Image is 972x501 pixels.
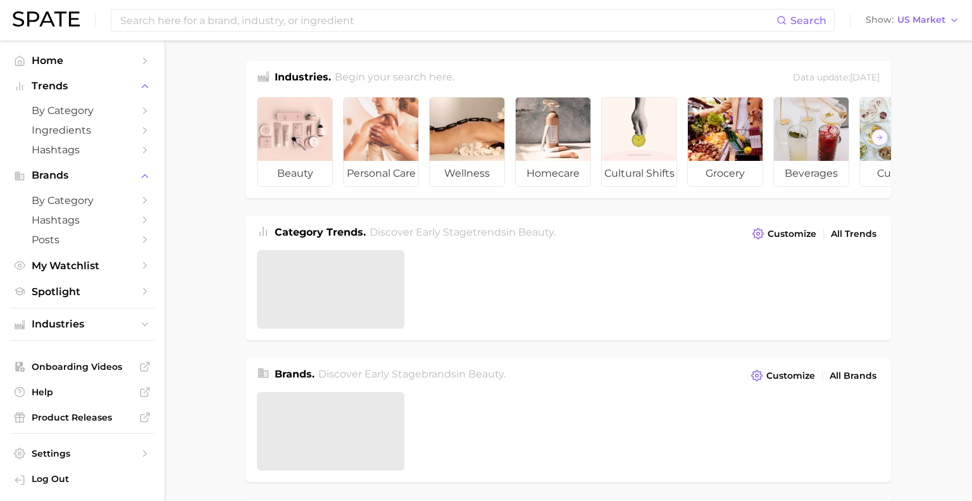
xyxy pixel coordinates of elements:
[10,256,154,276] a: My Watchlist
[688,161,763,186] span: grocery
[32,194,133,206] span: by Category
[830,371,876,381] span: All Brands
[10,101,154,120] a: by Category
[768,229,816,239] span: Customize
[515,97,591,187] a: homecare
[10,230,154,250] a: Posts
[275,226,366,238] span: Category Trends .
[10,282,154,301] a: Spotlight
[10,191,154,210] a: by Category
[826,367,880,384] a: All Brands
[258,161,332,186] span: beauty
[370,226,556,238] span: Discover Early Stage trends in .
[32,80,133,92] span: Trends
[793,70,880,87] div: Data update: [DATE]
[335,70,454,87] h2: Begin your search here.
[32,170,133,181] span: Brands
[468,368,504,380] span: beauty
[859,97,935,187] a: culinary
[13,11,80,27] img: SPATE
[897,16,945,23] span: US Market
[518,226,554,238] span: beauty
[32,144,133,156] span: Hashtags
[32,54,133,67] span: Home
[828,225,880,243] a: All Trends
[831,229,876,239] span: All Trends
[275,70,331,87] h1: Industries.
[119,10,776,31] input: Search here for a brand, industry, or ingredient
[32,214,133,226] span: Hashtags
[871,129,888,146] button: Scroll Right
[601,97,677,187] a: cultural shifts
[32,234,133,246] span: Posts
[766,371,815,381] span: Customize
[790,15,826,27] span: Search
[773,97,849,187] a: beverages
[602,161,676,186] span: cultural shifts
[10,166,154,185] button: Brands
[748,367,818,384] button: Customize
[10,77,154,96] button: Trends
[10,357,154,376] a: Onboarding Videos
[32,412,133,423] span: Product Releases
[10,210,154,230] a: Hashtags
[10,51,154,70] a: Home
[32,361,133,372] span: Onboarding Videos
[860,161,935,186] span: culinary
[516,161,590,186] span: homecare
[32,319,133,330] span: Industries
[10,140,154,160] a: Hashtags
[343,97,419,187] a: personal care
[10,315,154,334] button: Industries
[275,368,315,380] span: Brands .
[10,383,154,402] a: Help
[32,124,133,136] span: Ingredients
[774,161,849,186] span: beverages
[344,161,418,186] span: personal care
[32,473,144,485] span: Log Out
[32,260,133,272] span: My Watchlist
[32,286,133,298] span: Spotlight
[32,105,133,117] span: by Category
[687,97,763,187] a: grocery
[430,161,504,186] span: wellness
[257,97,333,187] a: beauty
[749,225,819,243] button: Customize
[866,16,894,23] span: Show
[10,444,154,463] a: Settings
[32,448,133,459] span: Settings
[429,97,505,187] a: wellness
[32,386,133,398] span: Help
[318,368,506,380] span: Discover Early Stage brands in .
[10,408,154,427] a: Product Releases
[10,120,154,140] a: Ingredients
[863,12,963,29] button: ShowUS Market
[10,469,154,491] a: Log out. Currently logged in with e-mail pquiroz@maryruths.com.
